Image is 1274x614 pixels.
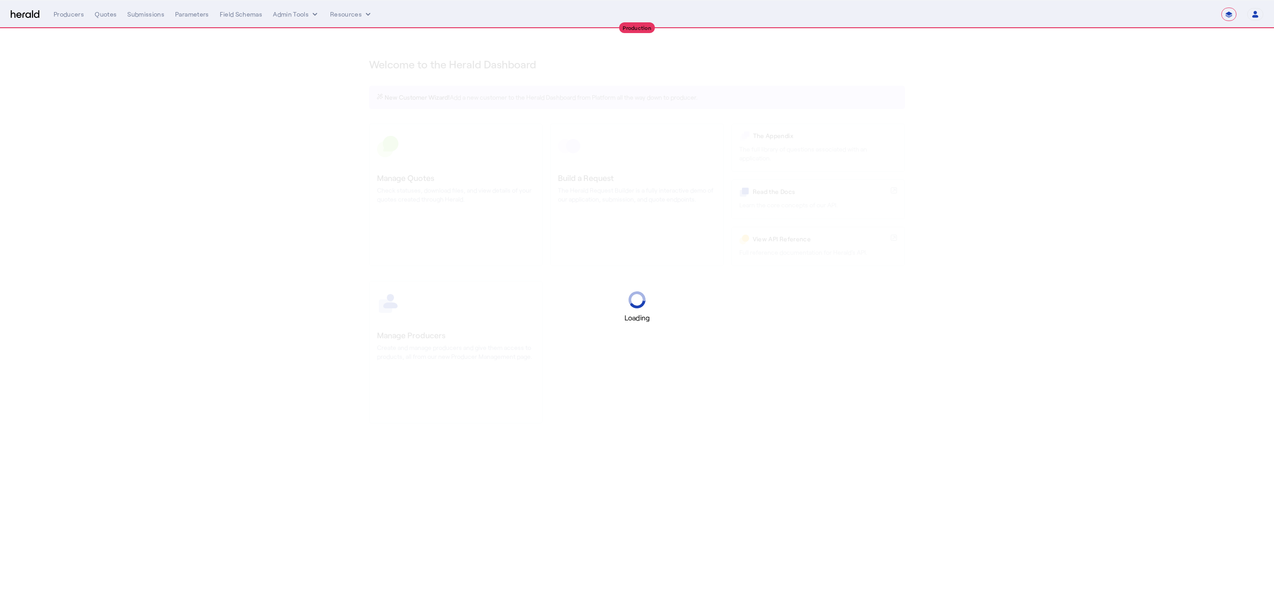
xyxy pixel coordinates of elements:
div: Field Schemas [220,10,263,19]
div: Production [619,22,655,33]
button: Resources dropdown menu [330,10,373,19]
div: Producers [54,10,84,19]
button: internal dropdown menu [273,10,319,19]
img: Herald Logo [11,10,39,19]
div: Submissions [127,10,164,19]
div: Parameters [175,10,209,19]
div: Quotes [95,10,117,19]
